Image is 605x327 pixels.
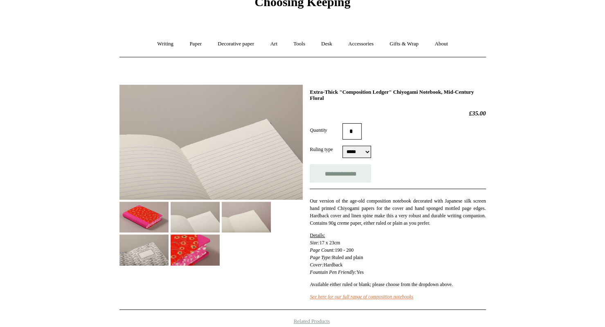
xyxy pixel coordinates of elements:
[314,33,340,55] a: Desk
[310,247,335,253] em: Page Count:
[286,33,313,55] a: Tools
[427,33,455,55] a: About
[310,294,413,300] a: See here for our full range of composition notebooks
[356,269,363,275] span: Yes
[119,202,169,232] img: Extra-Thick "Composition Ledger" Chiyogami Notebook, Mid-Century Floral
[310,269,356,275] em: Fountain Pen Friendly:
[341,33,381,55] a: Accessories
[319,240,340,246] span: 17 x 23cm
[310,110,486,117] h2: £35.00
[382,33,426,55] a: Gifts & Wrap
[310,198,486,226] span: Our version of the age-old composition notebook decorated with Japanese silk screen hand printed ...
[310,255,332,260] em: Page Type:
[150,33,181,55] a: Writing
[310,281,486,288] p: Available either ruled or blank; please choose from the dropdown above.
[119,85,303,200] img: Extra-Thick "Composition Ledger" Chiyogami Notebook, Mid-Century Floral
[119,235,169,265] img: Extra-Thick "Composition Ledger" Chiyogami Notebook, Mid-Century Floral
[310,240,319,246] em: Size:
[310,126,342,134] label: Quantity
[310,89,486,101] h1: Extra-Thick "Composition Ledger" Chiyogami Notebook, Mid-Century Floral
[310,146,342,153] label: Ruling type
[210,33,261,55] a: Decorative paper
[254,2,350,7] a: Choosing Keeping
[310,262,323,268] em: Cover:
[332,255,363,260] span: Ruled and plain
[310,232,325,238] span: Details:
[182,33,209,55] a: Paper
[98,318,507,325] h4: Related Products
[171,202,220,232] img: Extra-Thick "Composition Ledger" Chiyogami Notebook, Mid-Century Floral
[324,262,343,268] span: Hardback
[171,235,220,265] img: Extra-Thick "Composition Ledger" Chiyogami Notebook, Mid-Century Floral
[263,33,285,55] a: Art
[310,232,486,276] p: 190 - 200
[222,202,271,232] img: Extra-Thick "Composition Ledger" Chiyogami Notebook, Mid-Century Floral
